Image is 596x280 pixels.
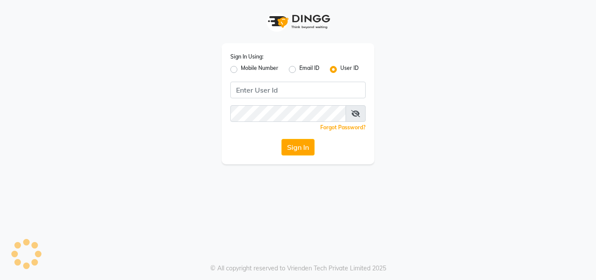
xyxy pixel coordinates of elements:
img: logo1.svg [263,9,333,35]
input: Username [230,82,366,98]
label: User ID [340,64,359,75]
input: Username [230,105,346,122]
button: Sign In [281,139,315,156]
label: Mobile Number [241,64,278,75]
a: Forgot Password? [320,124,366,131]
label: Email ID [299,64,319,75]
label: Sign In Using: [230,53,264,61]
